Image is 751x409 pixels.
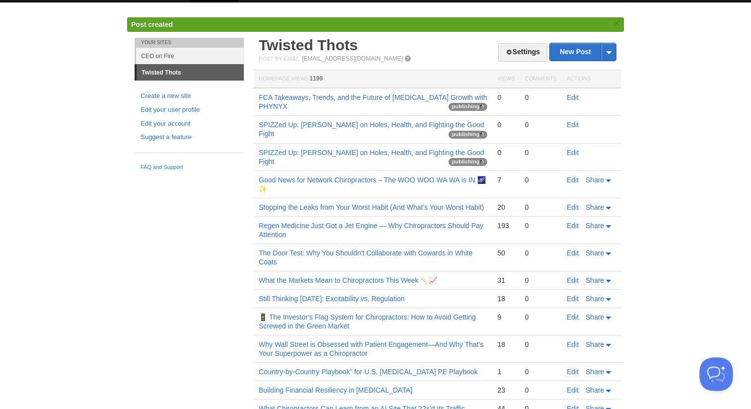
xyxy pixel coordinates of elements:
a: Twisted Thots [137,65,244,81]
div: 31 [497,276,515,285]
span: Share [586,368,604,376]
a: Stopping the Leaks from Your Worst Habit (And What's Your Worst Habit) [259,203,484,211]
a: Good News for Network Chiropractors – The WOO WOO WA WA is IN 🌌✨ [259,176,486,193]
span: publishing [449,158,488,166]
a: Edit [567,249,579,257]
div: 23 [497,386,515,395]
a: Edit [567,203,579,211]
div: 0 [497,148,515,157]
a: [EMAIL_ADDRESS][DOMAIN_NAME] [302,55,403,62]
div: 18 [497,294,515,303]
a: Edit [567,222,579,230]
span: Post by Email [259,56,300,62]
span: 1199 [309,75,323,82]
div: 20 [497,203,515,212]
a: FCA Takeaways, Trends, and the Future of [MEDICAL_DATA] Growth with PHYNYX [259,93,487,110]
div: 0 [525,340,557,349]
div: 18 [497,340,515,349]
a: CEO on Fire [136,48,244,64]
span: publishing [449,103,488,111]
a: Regen Medicine Just Got a Jet Engine — Why Chiropractors Should Pay Attention [259,222,483,239]
a: Country-by-Country Playbook” for U.S. [MEDICAL_DATA] PE Playbook [259,368,478,376]
a: FAQ and Support [141,163,238,172]
a: Edit your user profile [141,105,238,115]
div: 7 [497,175,515,184]
span: Share [586,203,604,211]
a: 🚦 The Investor’s Flag System for Chiropractors: How to Avoid Getting Screwed in the Green Market [259,313,476,330]
a: Suggest a feature [141,132,238,143]
a: What the Markets Mean to Chiropractors This Week 🦴📈 [259,276,438,284]
th: Homepage Views [254,70,492,88]
a: Edit [567,386,579,394]
a: Edit [567,340,579,348]
img: loading-tiny-gray.gif [480,133,484,137]
a: Edit [567,176,579,184]
span: Post created [131,20,173,28]
span: Share [586,340,604,348]
a: Edit [567,276,579,284]
div: 0 [525,221,557,230]
a: Twisted Thots [259,37,358,53]
a: Edit [567,93,579,101]
img: loading-tiny-gray.gif [480,160,484,164]
div: 0 [525,120,557,129]
div: 0 [525,203,557,212]
div: 0 [525,276,557,285]
span: Share [586,249,604,257]
div: 0 [525,93,557,102]
div: 0 [497,93,515,102]
div: 0 [525,175,557,184]
th: Views [492,70,520,88]
a: Edit [567,121,579,129]
a: Still Thinking [DATE]: Excitability vs. Regulation [259,295,405,303]
span: Share [586,313,604,321]
a: Edit [567,368,579,376]
a: SPIZZed Up: [PERSON_NAME] on Holes, Health, and Fighting the Good Fight [259,121,484,138]
a: × [612,17,621,30]
div: 0 [525,313,557,322]
span: Share [586,176,604,184]
img: loading-tiny-gray.gif [480,105,484,109]
th: Actions [562,70,621,88]
th: Comments [520,70,562,88]
div: 0 [525,367,557,376]
a: New Post [550,43,616,61]
li: Your Sites [135,38,244,48]
div: 0 [525,248,557,257]
span: Share [586,222,604,230]
a: The Door Test: Why You Shouldn't Collaborate with Cowards in White Coats [259,249,472,266]
div: 0 [525,294,557,303]
a: Building Financial Resiliency in [MEDICAL_DATA] [259,386,412,394]
span: Share [586,276,604,284]
div: 1 [497,367,515,376]
iframe: Help Scout Beacon - Open [699,357,733,391]
a: Edit [567,295,579,303]
span: publishing [449,131,488,139]
a: Create a new site [141,91,238,101]
a: Edit your account [141,119,238,129]
div: 0 [497,120,515,129]
span: Share [586,386,604,394]
a: SPIZZed Up: [PERSON_NAME] on Holes, Health, and Fighting the Good Fight [259,149,484,165]
div: 193 [497,221,515,230]
a: Edit [567,149,579,157]
div: 50 [497,248,515,257]
div: 9 [497,313,515,322]
span: Share [586,295,604,303]
a: Settings [498,43,547,62]
div: 0 [525,386,557,395]
div: 0 [525,148,557,157]
a: Edit [567,313,579,321]
a: Why Wall Street is Obsessed with Patient Engagement—And Why That’s Your Superpower as a Chiropractor [259,340,484,357]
